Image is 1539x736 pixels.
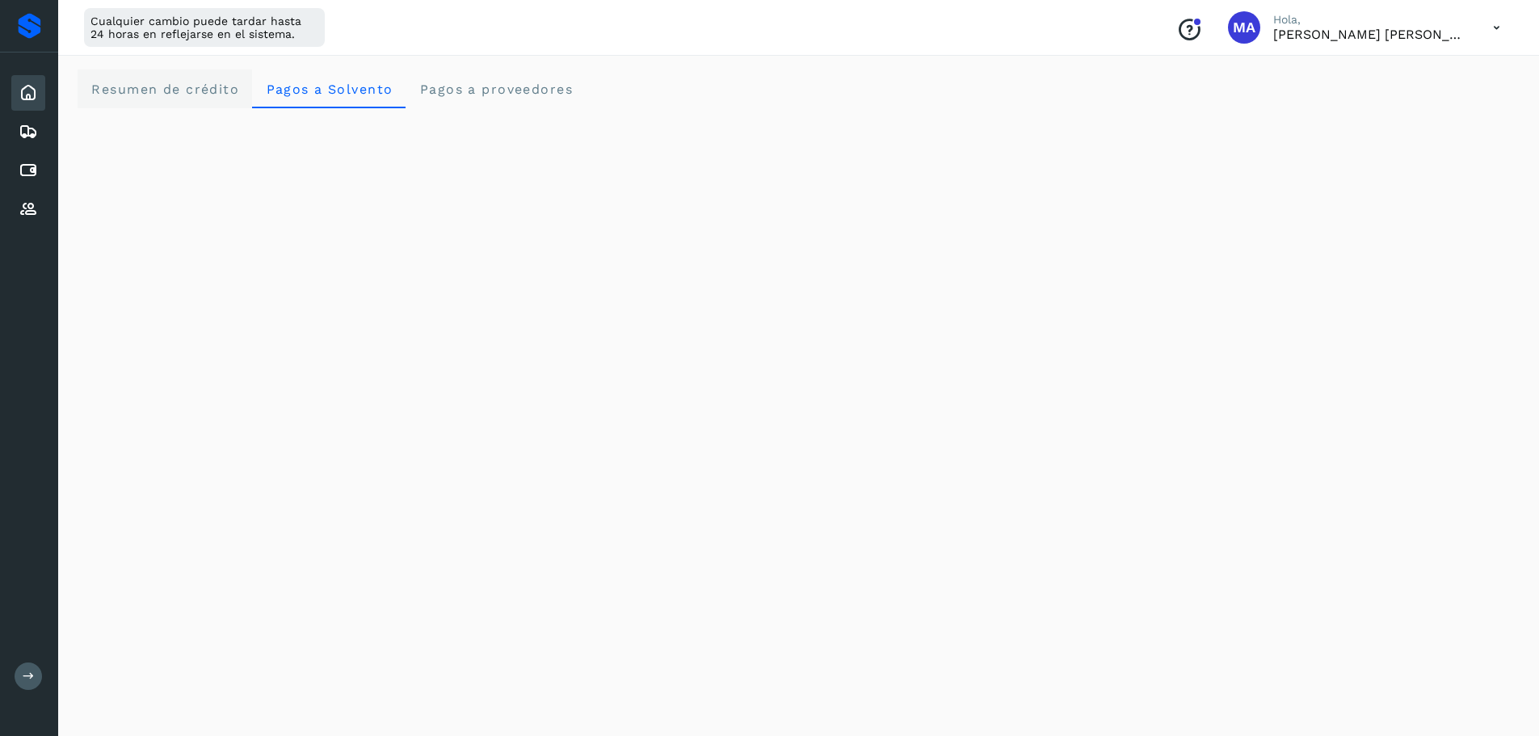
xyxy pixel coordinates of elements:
p: Mario Alvaro Perez [1273,27,1467,42]
div: Cualquier cambio puede tardar hasta 24 horas en reflejarse en el sistema. [84,8,325,47]
div: Inicio [11,75,45,111]
div: Embarques [11,114,45,149]
div: Cuentas por pagar [11,153,45,188]
span: Pagos a proveedores [418,82,573,97]
div: Proveedores [11,191,45,227]
span: Resumen de crédito [90,82,239,97]
span: Pagos a Solvento [265,82,393,97]
p: Hola, [1273,13,1467,27]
